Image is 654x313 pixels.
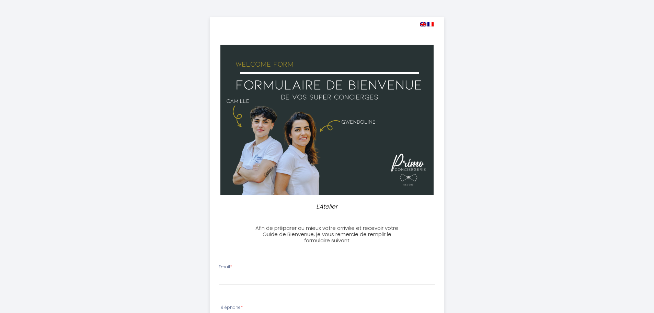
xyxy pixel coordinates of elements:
label: Email [219,264,232,270]
label: Téléphone [219,304,243,311]
img: fr.png [427,22,434,26]
p: L'Atelier [254,202,401,211]
img: en.png [420,22,426,26]
h3: Afin de préparer au mieux votre arrivée et recevoir votre Guide de Bienvenue, je vous remercie de... [251,225,403,244]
